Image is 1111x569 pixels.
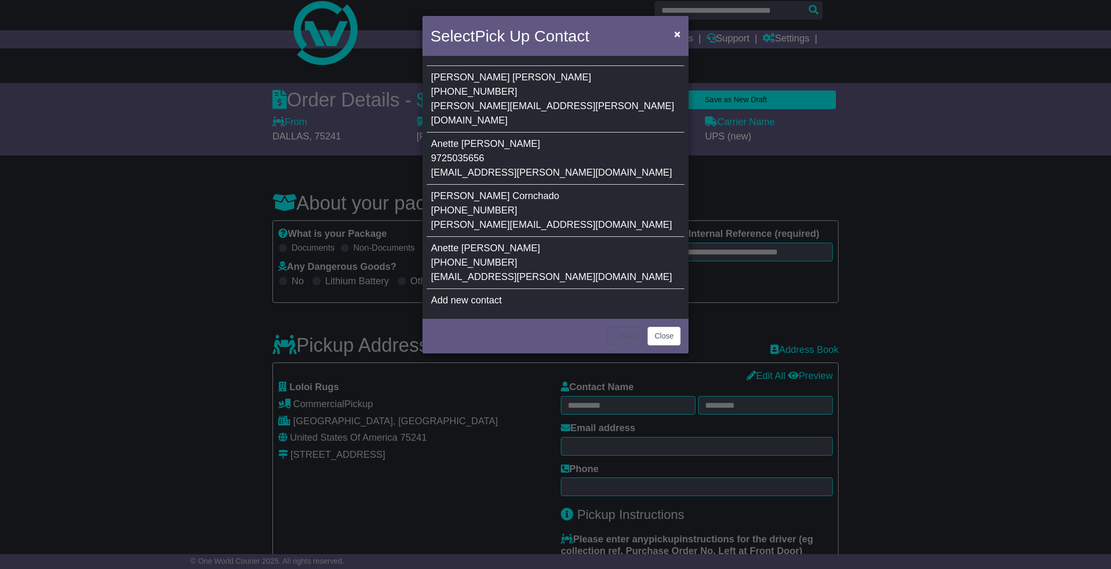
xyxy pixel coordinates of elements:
span: Add new contact [431,295,502,306]
h4: Select [430,24,589,48]
span: Anette [431,243,459,253]
span: [PERSON_NAME] [461,243,540,253]
span: [PERSON_NAME] [431,191,510,201]
span: [PHONE_NUMBER] [431,205,517,216]
button: Close [669,23,686,45]
span: Cornchado [512,191,559,201]
span: Pick Up [475,27,529,45]
button: Close [648,327,681,345]
span: [EMAIL_ADDRESS][PERSON_NAME][DOMAIN_NAME] [431,271,672,282]
span: Anette [431,138,459,149]
span: [PERSON_NAME] [461,138,540,149]
span: [PERSON_NAME] [431,72,510,83]
span: [PERSON_NAME][EMAIL_ADDRESS][DOMAIN_NAME] [431,219,672,230]
span: [PHONE_NUMBER] [431,257,517,268]
span: [EMAIL_ADDRESS][PERSON_NAME][DOMAIN_NAME] [431,167,672,178]
span: [PHONE_NUMBER] [431,86,517,97]
span: 9725035656 [431,153,484,163]
span: [PERSON_NAME] [512,72,591,83]
button: < Back [607,327,644,345]
span: [PERSON_NAME][EMAIL_ADDRESS][PERSON_NAME][DOMAIN_NAME] [431,101,674,126]
span: × [674,28,681,40]
span: Contact [534,27,589,45]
